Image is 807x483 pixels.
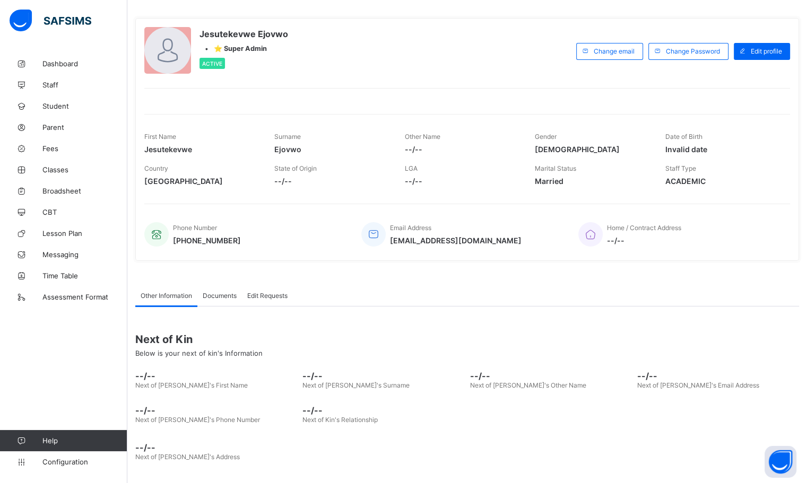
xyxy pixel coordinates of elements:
span: Staff [42,81,127,89]
span: Broadsheet [42,187,127,195]
span: Invalid date [665,145,779,154]
span: Next of [PERSON_NAME]'s Other Name [470,381,586,389]
span: Email Address [390,224,431,232]
span: Configuration [42,458,127,466]
span: Jesutekevwe [144,145,258,154]
span: --/-- [637,371,799,381]
span: Marital Status [535,164,576,172]
span: Next of [PERSON_NAME]'s First Name [135,381,248,389]
span: Parent [42,123,127,131]
button: Open asap [765,446,796,478]
span: Active [202,60,222,67]
span: First Name [144,133,176,140]
span: Ejovwo [274,145,388,154]
span: --/-- [135,405,297,416]
span: Dashboard [42,59,127,68]
span: Change email [594,47,635,55]
span: Documents [203,292,237,300]
span: Jesutekevwe Ejovwo [199,29,288,39]
span: Date of Birth [665,133,702,140]
span: [PHONE_NUMBER] [173,236,241,245]
span: --/-- [135,371,297,381]
span: Country [144,164,168,172]
span: Gender [535,133,557,140]
span: --/-- [135,442,799,453]
span: Phone Number [173,224,217,232]
span: Next of [PERSON_NAME]'s Email Address [637,381,759,389]
img: safsims [10,10,91,32]
span: Next of Kin [135,333,799,346]
span: Surname [274,133,301,140]
span: --/-- [405,177,519,186]
span: ⭐ Super Admin [214,45,267,52]
span: Student [42,102,127,110]
span: Messaging [42,250,127,259]
span: Help [42,436,127,445]
span: Edit Requests [247,292,288,300]
span: Below is your next of kin's Information [135,349,263,357]
span: [GEOGRAPHIC_DATA] [144,177,258,186]
span: Next of [PERSON_NAME]'s Phone Number [135,416,260,424]
span: Next of Kin's Relationship [302,416,378,424]
span: --/-- [302,371,464,381]
span: LGA [405,164,418,172]
span: Fees [42,144,127,153]
span: Next of [PERSON_NAME]'s Surname [302,381,410,389]
span: Assessment Format [42,293,127,301]
span: --/-- [274,177,388,186]
span: Classes [42,165,127,174]
span: --/-- [470,371,632,381]
span: Edit profile [751,47,782,55]
span: Other Information [141,292,192,300]
span: Lesson Plan [42,229,127,238]
span: Home / Contract Address [607,224,681,232]
span: --/-- [607,236,681,245]
span: Next of [PERSON_NAME]'s Address [135,453,240,461]
span: ACADEMIC [665,177,779,186]
div: • [199,45,288,52]
span: Staff Type [665,164,696,172]
span: Other Name [405,133,440,140]
span: Time Table [42,271,127,280]
span: [EMAIL_ADDRESS][DOMAIN_NAME] [390,236,522,245]
span: CBT [42,208,127,216]
span: Change Password [666,47,720,55]
span: --/-- [302,405,464,416]
span: [DEMOGRAPHIC_DATA] [535,145,649,154]
span: --/-- [405,145,519,154]
span: Married [535,177,649,186]
span: State of Origin [274,164,317,172]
